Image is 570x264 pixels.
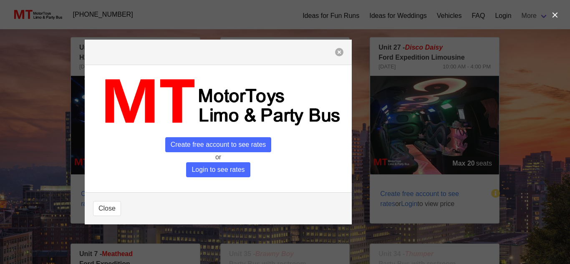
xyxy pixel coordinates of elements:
span: Close [98,204,116,214]
img: MT_logo_name.png [93,73,343,131]
span: Create free account to see rates [165,137,272,152]
p: or [93,152,343,162]
button: Close [93,201,121,216]
span: Login to see rates [186,162,250,177]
